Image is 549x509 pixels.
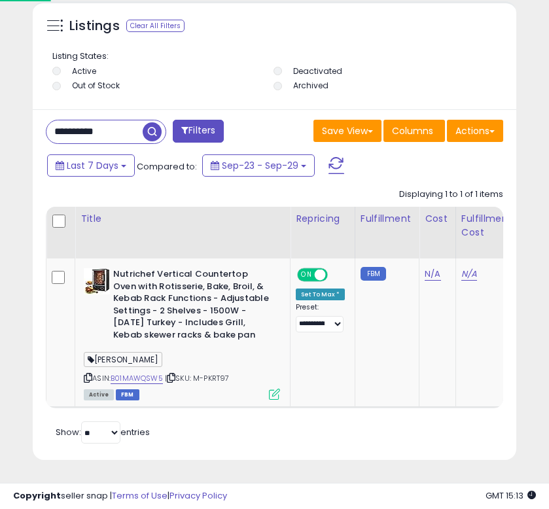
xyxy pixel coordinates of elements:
[361,212,414,226] div: Fulfillment
[461,212,512,239] div: Fulfillment Cost
[69,17,120,35] h5: Listings
[72,65,96,77] label: Active
[173,120,224,143] button: Filters
[112,489,168,502] a: Terms of Use
[13,490,227,502] div: seller snap | |
[84,352,162,367] span: [PERSON_NAME]
[361,267,386,281] small: FBM
[169,489,227,502] a: Privacy Policy
[399,188,503,201] div: Displaying 1 to 1 of 1 items
[165,373,230,383] span: | SKU: M-PKRT97
[56,426,150,438] span: Show: entries
[383,120,445,142] button: Columns
[313,120,381,142] button: Save View
[52,50,500,63] p: Listing States:
[84,389,114,400] span: All listings currently available for purchase on Amazon
[296,289,345,300] div: Set To Max *
[111,373,163,384] a: B01MAWQSW5
[222,159,298,172] span: Sep-23 - Sep-29
[126,20,185,32] div: Clear All Filters
[13,489,61,502] strong: Copyright
[47,154,135,177] button: Last 7 Days
[202,154,315,177] button: Sep-23 - Sep-29
[486,489,536,502] span: 2025-10-7 15:13 GMT
[392,124,433,137] span: Columns
[326,270,347,281] span: OFF
[425,212,450,226] div: Cost
[80,212,285,226] div: Title
[461,268,477,281] a: N/A
[116,389,139,400] span: FBM
[425,268,440,281] a: N/A
[137,160,197,173] span: Compared to:
[296,212,349,226] div: Repricing
[447,120,503,142] button: Actions
[72,80,120,91] label: Out of Stock
[293,80,328,91] label: Archived
[84,268,280,398] div: ASIN:
[113,268,272,344] b: Nutrichef Vertical Countertop Oven with Rotisserie, Bake, Broil, & Kebab Rack Functions - Adjusta...
[296,303,345,332] div: Preset:
[298,270,315,281] span: ON
[67,159,118,172] span: Last 7 Days
[84,268,110,294] img: 51hurfu3V2L._SL40_.jpg
[293,65,342,77] label: Deactivated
